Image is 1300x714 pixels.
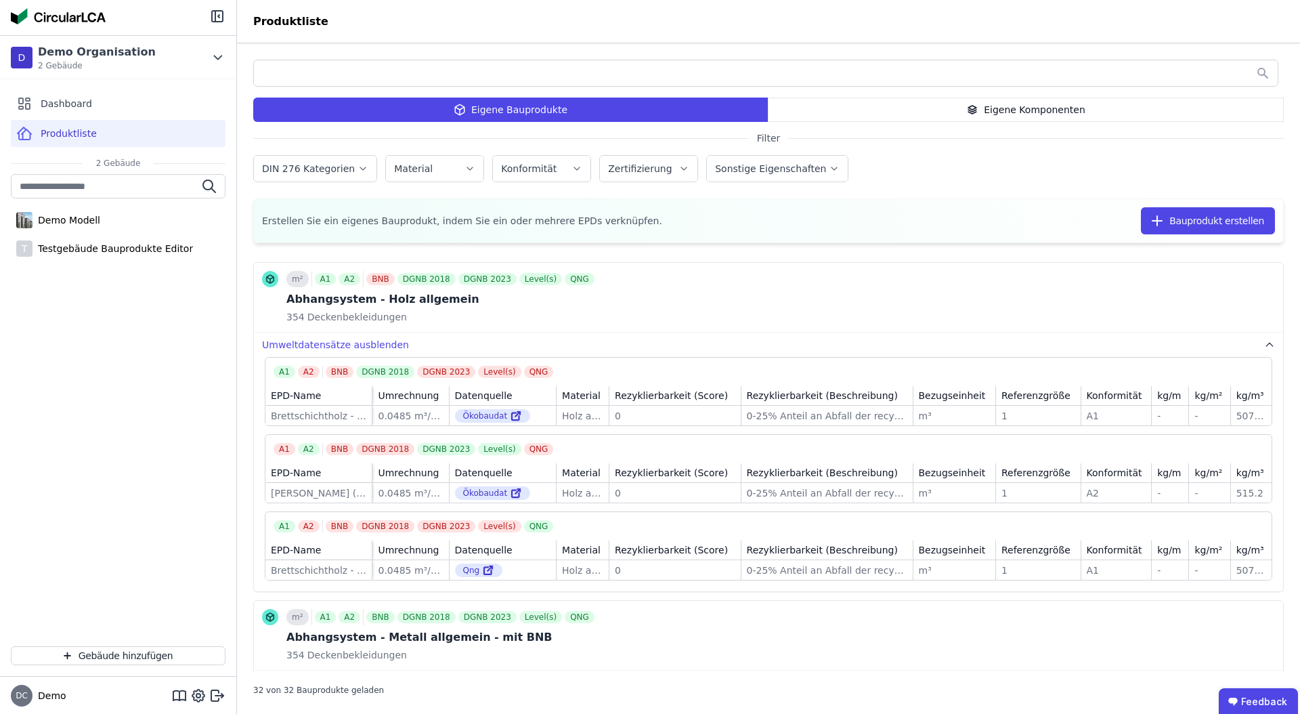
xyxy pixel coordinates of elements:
div: Referenzgröße [1001,389,1070,402]
div: D [11,47,32,68]
div: 0 [615,486,735,500]
span: DC [16,692,28,700]
div: A2 [1087,486,1146,500]
span: Produktliste [41,127,97,140]
div: A1 [1087,564,1146,577]
span: Deckenbekleidungen [305,310,407,324]
div: EPD-Name [271,543,321,557]
div: - [1157,564,1183,577]
div: kg/m [1157,389,1181,402]
div: Level(s) [519,611,562,623]
div: EPD-Name [271,466,321,480]
div: A1 [274,443,295,455]
div: Referenzgröße [1001,466,1070,480]
div: - [1194,409,1224,423]
div: m² [286,271,309,287]
button: Material [386,156,483,182]
div: Umrechnung [378,389,439,402]
label: Zertifizierung [608,163,674,174]
div: Level(s) [478,443,521,455]
div: Qng [455,564,503,577]
div: - [1194,564,1224,577]
div: Ökobaudat [455,409,531,423]
div: Konformität [1087,389,1142,402]
span: 354 [286,648,305,662]
div: A1 [274,520,295,532]
div: 1 [1001,564,1075,577]
div: Demo Modell [32,213,100,227]
div: kg/m² [1194,543,1222,557]
div: - [1194,486,1224,500]
div: Rezyklierbarkeit (Beschreibung) [747,466,898,480]
button: Zertifizierung [600,156,697,182]
div: 0.0485 m³/m² [378,409,443,423]
label: Sonstige Eigenschaften [715,163,829,174]
div: Umrechnung [378,543,439,557]
label: Material [394,163,435,174]
div: 0-25% Anteil an Abfall der recycled wird [747,409,907,423]
div: A1 [315,273,337,285]
div: Material [562,466,601,480]
div: Material [562,389,601,402]
div: 0 [615,564,735,577]
div: m³ [919,564,990,577]
label: Konformität [501,163,559,174]
div: 0.0485 m³/m² [378,486,443,500]
div: DGNB 2018 [356,520,414,532]
span: 2 Gebäude [83,158,154,169]
div: BNB [326,520,353,532]
span: Demo [32,689,66,702]
div: Eigene Komponenten [768,98,1284,122]
span: Dashboard [41,97,92,110]
div: Rezyklierbarkeit (Score) [615,543,728,557]
div: Rezyklierbarkeit (Beschreibung) [747,543,898,557]
div: QNG [524,443,554,455]
div: m³ [919,486,990,500]
div: Bezugseinheit [919,389,986,402]
div: A2 [339,611,360,623]
span: Filter [749,131,789,145]
div: Brettschichtholz - Standardformen (Durchschnitt DE) [271,564,366,577]
span: 354 [286,310,305,324]
div: DGNB 2023 [458,273,517,285]
label: DIN 276 Kategorien [262,163,357,174]
div: kg/m³ [1236,466,1264,480]
div: kg/m [1157,543,1181,557]
div: 507.11 [1236,564,1266,577]
div: BNB [326,443,353,455]
div: Datenquelle [455,466,513,480]
div: m² [286,609,309,625]
div: Bezugseinheit [919,466,986,480]
div: kg/m³ [1236,389,1264,402]
div: kg/m³ [1236,543,1264,557]
div: Holz allgemein [562,486,603,500]
div: 507.11 [1236,409,1266,423]
div: A1 [274,366,295,378]
div: - [1157,486,1183,500]
span: Deckenbekleidungen [305,648,407,662]
div: T [16,240,32,257]
div: kg/m² [1194,389,1222,402]
button: Umweltdatensätze ausblenden [254,333,1283,357]
button: Sonstige Eigenschaften [707,156,848,182]
div: Demo Organisation [38,44,156,60]
div: Abhangsystem - Holz allgemein [286,291,597,308]
button: Bauprodukt erstellen [1141,207,1275,234]
div: A2 [298,443,320,455]
div: 1 [1001,409,1075,423]
div: Produktliste [237,14,345,30]
div: Datenquelle [455,543,513,557]
div: - [1157,409,1183,423]
div: Holz allgemein [562,409,603,423]
div: kg/m [1157,466,1181,480]
img: Concular [11,8,106,24]
div: DGNB 2018 [356,366,414,378]
div: Rezyklierbarkeit (Beschreibung) [747,389,898,402]
div: DGNB 2018 [397,273,456,285]
button: Umweltdatensätze anzeigen [254,671,1283,695]
div: Level(s) [478,366,521,378]
img: Demo Modell [16,209,32,231]
div: Brettschichtholz - Standardformen (Durchschnitt DE) [271,409,366,423]
div: A2 [298,366,320,378]
div: Referenzgröße [1001,543,1070,557]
